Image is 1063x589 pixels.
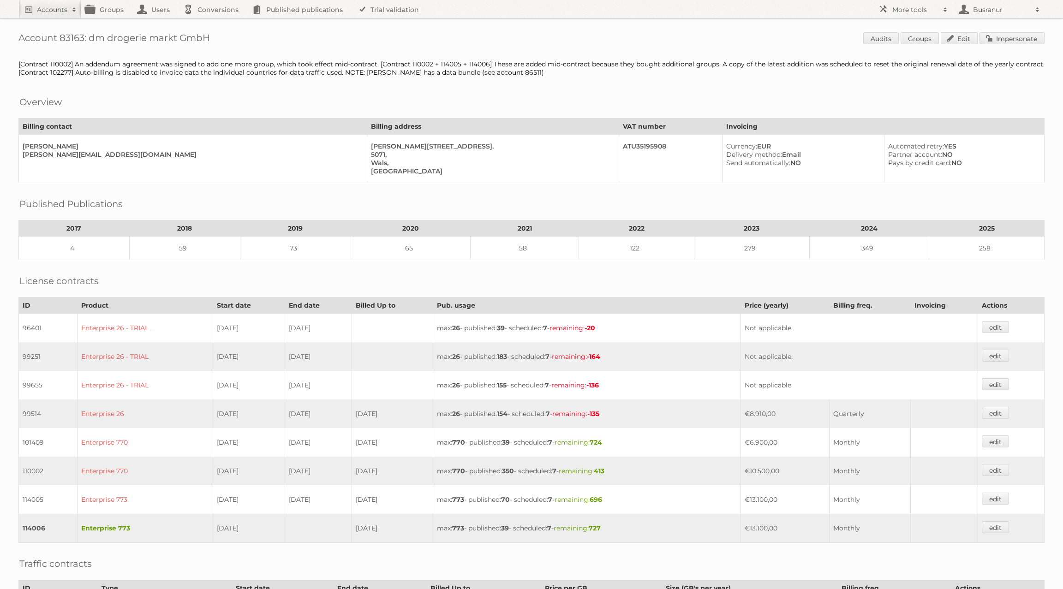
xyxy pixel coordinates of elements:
td: max: - published: - scheduled: - [433,314,741,343]
span: remaining: [555,495,602,504]
strong: 773 [452,524,464,532]
td: [DATE] [213,457,285,485]
td: Monthly [830,485,910,514]
td: [DATE] [213,399,285,428]
strong: 770 [452,438,465,446]
div: [PERSON_NAME][STREET_ADDRESS], [371,142,611,150]
td: €13.100,00 [741,485,830,514]
strong: 26 [452,352,460,361]
a: edit [982,464,1009,476]
strong: -164 [587,352,600,361]
a: edit [982,493,1009,505]
td: Quarterly [830,399,910,428]
a: edit [982,350,1009,362]
td: Not applicable. [741,342,978,371]
strong: 7 [545,352,549,361]
td: [DATE] [213,342,285,371]
td: Not applicable. [741,314,978,343]
th: Billing address [367,119,619,135]
div: EUR [726,142,877,150]
td: [DATE] [352,428,433,457]
th: 2025 [929,220,1045,237]
strong: 350 [502,467,514,475]
td: [DATE] [213,514,285,543]
a: Impersonate [979,32,1045,44]
td: [DATE] [285,371,352,399]
td: max: - published: - scheduled: - [433,399,741,428]
div: [PERSON_NAME] [23,142,359,150]
strong: 26 [452,410,460,418]
span: Delivery method: [726,150,782,159]
td: [DATE] [285,485,352,514]
div: YES [888,142,1037,150]
a: edit [982,521,1009,533]
td: €10.500,00 [741,457,830,485]
strong: 39 [501,524,509,532]
span: Partner account: [888,150,942,159]
span: remaining: [555,438,602,446]
span: remaining: [552,410,599,418]
td: max: - published: - scheduled: - [433,485,741,514]
a: edit [982,378,1009,390]
td: 65 [351,237,471,260]
td: Enterprise 26 - TRIAL [78,314,213,343]
strong: 773 [452,495,464,504]
td: 96401 [19,314,78,343]
td: 110002 [19,457,78,485]
th: Price (yearly) [741,297,830,314]
td: [DATE] [213,485,285,514]
td: [DATE] [213,314,285,343]
h2: Overview [19,95,62,109]
th: Product [78,297,213,314]
strong: 154 [497,410,508,418]
td: 59 [129,237,240,260]
td: 114005 [19,485,78,514]
div: NO [726,159,877,167]
span: remaining: [559,467,604,475]
div: Email [726,150,877,159]
td: 122 [579,237,694,260]
td: max: - published: - scheduled: - [433,342,741,371]
th: Invoicing [722,119,1044,135]
h2: Busranur [971,5,1031,14]
td: 99251 [19,342,78,371]
td: max: - published: - scheduled: - [433,428,741,457]
strong: 7 [543,324,547,332]
th: End date [285,297,352,314]
th: 2022 [579,220,694,237]
h2: Accounts [37,5,67,14]
span: remaining: [551,381,599,389]
div: 5071, [371,150,611,159]
td: [DATE] [352,457,433,485]
th: 2023 [694,220,810,237]
strong: 727 [589,524,601,532]
strong: 770 [452,467,465,475]
div: [PERSON_NAME][EMAIL_ADDRESS][DOMAIN_NAME] [23,150,359,159]
div: [Contract 110002] An addendum agreement was signed to add one more group, which took effect mid-c... [18,60,1045,77]
th: 2024 [809,220,929,237]
strong: 724 [590,438,602,446]
th: 2021 [471,220,579,237]
strong: 7 [548,495,552,504]
a: Edit [941,32,978,44]
div: [GEOGRAPHIC_DATA] [371,167,611,175]
th: Pub. usage [433,297,741,314]
span: Send automatically: [726,159,790,167]
td: 114006 [19,514,78,543]
span: remaining: [552,352,600,361]
th: Billing contact [19,119,367,135]
strong: 7 [548,438,552,446]
th: VAT number [619,119,722,135]
strong: 696 [590,495,602,504]
strong: 7 [545,381,549,389]
strong: 39 [497,324,505,332]
td: [DATE] [213,371,285,399]
td: [DATE] [285,457,352,485]
td: [DATE] [352,399,433,428]
h2: Traffic contracts [19,557,92,571]
th: Billed Up to [352,297,433,314]
h2: License contracts [19,274,99,288]
td: max: - published: - scheduled: - [433,371,741,399]
td: Enterprise 773 [78,514,213,543]
td: Enterprise 770 [78,428,213,457]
